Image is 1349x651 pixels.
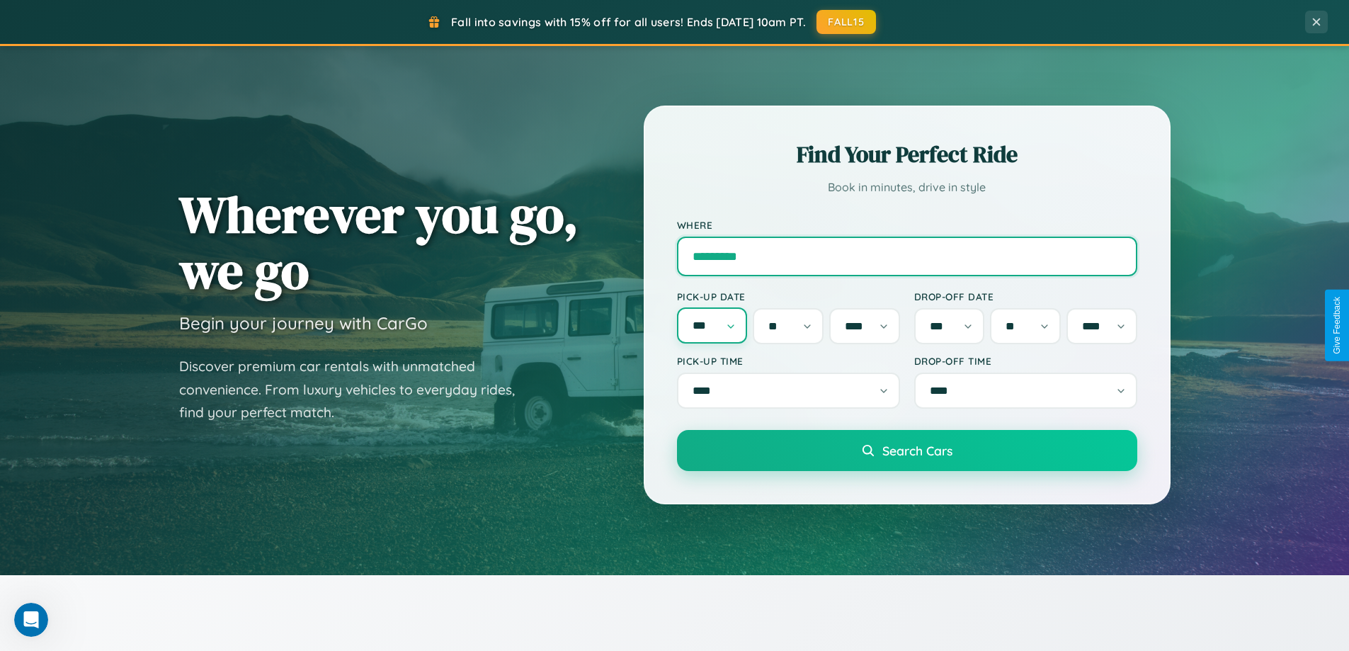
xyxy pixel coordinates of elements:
[882,443,952,458] span: Search Cars
[179,312,428,334] h3: Begin your journey with CarGo
[451,15,806,29] span: Fall into savings with 15% off for all users! Ends [DATE] 10am PT.
[914,355,1137,367] label: Drop-off Time
[677,430,1137,471] button: Search Cars
[677,177,1137,198] p: Book in minutes, drive in style
[677,355,900,367] label: Pick-up Time
[677,139,1137,170] h2: Find Your Perfect Ride
[14,603,48,637] iframe: Intercom live chat
[914,290,1137,302] label: Drop-off Date
[179,355,533,424] p: Discover premium car rentals with unmatched convenience. From luxury vehicles to everyday rides, ...
[677,219,1137,231] label: Where
[1332,297,1342,354] div: Give Feedback
[179,186,579,298] h1: Wherever you go, we go
[816,10,876,34] button: FALL15
[677,290,900,302] label: Pick-up Date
